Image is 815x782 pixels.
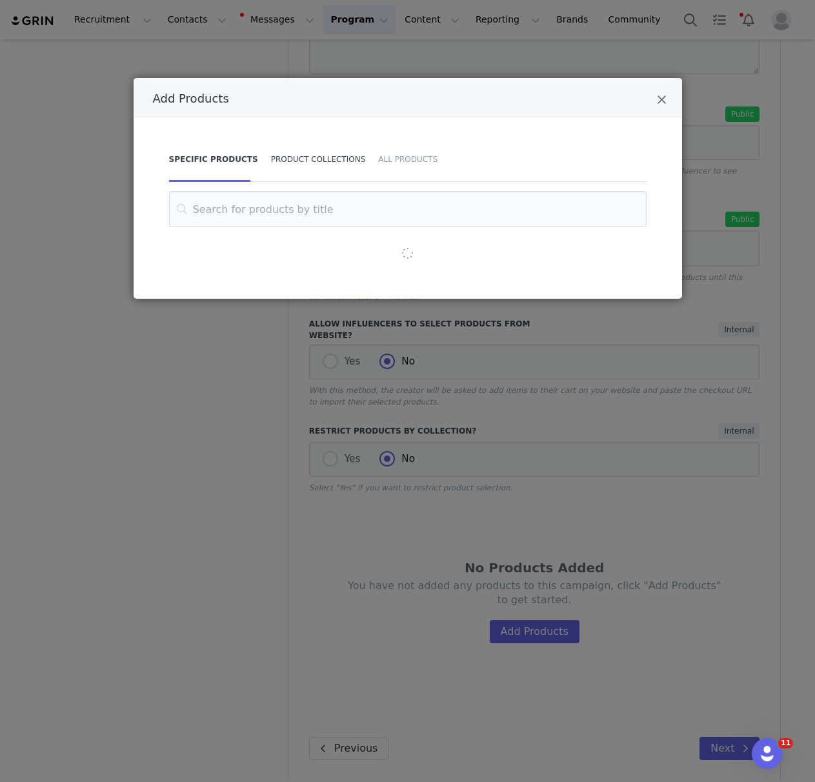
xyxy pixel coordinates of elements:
[134,78,682,299] div: Add Products
[778,738,793,748] span: 11
[169,191,647,227] input: Search for products by title
[657,94,667,109] button: Close
[265,137,372,182] div: Product Collections
[752,738,783,769] iframe: Intercom live chat
[153,92,229,105] span: Add Products
[372,137,438,182] div: All Products
[169,137,265,182] div: Specific Products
